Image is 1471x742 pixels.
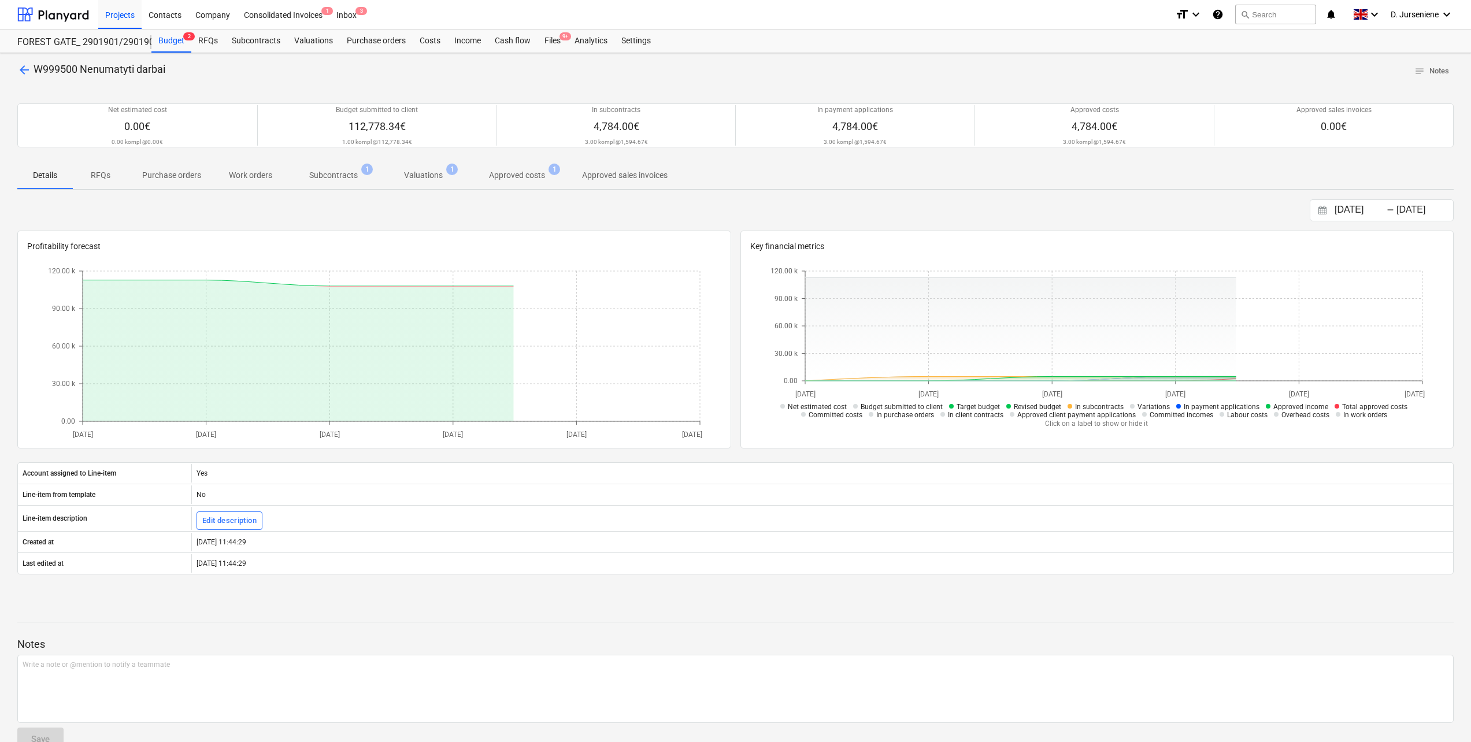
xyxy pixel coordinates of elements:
[750,240,1444,253] p: Key financial metrics
[775,322,798,330] tspan: 60.00 k
[361,164,373,175] span: 1
[1063,138,1126,146] p: 3.00 kompl @ 1,594.67€
[72,431,92,439] tspan: [DATE]
[1394,202,1453,218] input: End Date
[191,464,1453,483] div: Yes
[349,120,406,132] span: 112,778.34€
[447,29,488,53] a: Income
[809,411,862,419] span: Committed costs
[1227,411,1268,419] span: Labour costs
[1175,8,1189,21] i: format_size
[1342,403,1407,411] span: Total approved costs
[1070,105,1119,115] p: Approved costs
[151,29,191,53] div: Budget
[817,105,893,115] p: In payment applications
[1440,8,1454,21] i: keyboard_arrow_down
[1184,403,1259,411] span: In payment applications
[336,105,418,115] p: Budget submitted to client
[594,120,639,132] span: 4,784.00€
[775,295,798,303] tspan: 90.00 k
[1166,390,1186,398] tspan: [DATE]
[488,29,538,53] a: Cash flow
[1414,65,1449,78] span: Notes
[1391,10,1439,19] span: D. Jurseniene
[1017,411,1136,419] span: Approved client payment applications
[1413,687,1471,742] div: Chat Widget
[592,105,640,115] p: In subcontracts
[549,164,560,175] span: 1
[52,380,76,388] tspan: 30.00 k
[1414,66,1425,76] span: notes
[861,403,943,411] span: Budget submitted to client
[340,29,413,53] a: Purchase orders
[795,390,816,398] tspan: [DATE]
[31,169,59,181] p: Details
[876,411,934,419] span: In purchase orders
[1072,120,1117,132] span: 4,784.00€
[191,533,1453,551] div: [DATE] 11:44:29
[87,169,114,181] p: RFQs
[23,537,54,547] p: Created at
[229,169,272,181] p: Work orders
[443,431,463,439] tspan: [DATE]
[23,469,116,478] p: Account assigned to Line-item
[788,403,847,411] span: Net estimated cost
[320,431,340,439] tspan: [DATE]
[1296,105,1372,115] p: Approved sales invoices
[1343,411,1387,419] span: In work orders
[568,29,614,53] a: Analytics
[1235,5,1316,24] button: Search
[775,350,798,358] tspan: 30.00 k
[1321,120,1347,132] span: 0.00€
[948,411,1003,419] span: In client contracts
[1332,202,1391,218] input: Start Date
[112,138,163,146] p: 0.00 kompl @ 0.00€
[321,7,333,15] span: 1
[1387,207,1394,214] div: -
[151,29,191,53] a: Budget2
[585,138,648,146] p: 3.00 kompl @ 1,594.67€
[1212,8,1224,21] i: Knowledge base
[824,138,887,146] p: 3.00 kompl @ 1,594.67€
[1150,411,1213,419] span: Committed incomes
[413,29,447,53] a: Costs
[1281,411,1329,419] span: Overhead costs
[183,32,195,40] span: 2
[17,63,31,77] span: arrow_back
[1042,390,1062,398] tspan: [DATE]
[27,240,721,253] p: Profitability forecast
[23,559,64,569] p: Last edited at
[191,29,225,53] a: RFQs
[52,342,76,350] tspan: 60.00 k
[1240,10,1250,19] span: search
[957,403,1000,411] span: Target budget
[287,29,340,53] a: Valuations
[17,36,138,49] div: FOREST GATE_ 2901901/2901902/2901903
[23,490,95,500] p: Line-item from template
[404,169,443,181] p: Valuations
[355,7,367,15] span: 3
[34,63,165,75] span: W999500 Nenumatyti darbai
[582,169,668,181] p: Approved sales invoices
[225,29,287,53] a: Subcontracts
[1137,403,1170,411] span: Variations
[919,390,939,398] tspan: [DATE]
[560,32,571,40] span: 9+
[1289,390,1309,398] tspan: [DATE]
[832,120,878,132] span: 4,784.00€
[309,169,358,181] p: Subcontracts
[142,169,201,181] p: Purchase orders
[191,554,1453,573] div: [DATE] 11:44:29
[614,29,658,53] div: Settings
[489,169,545,181] p: Approved costs
[191,485,1453,504] div: No
[446,164,458,175] span: 1
[1325,8,1337,21] i: notifications
[196,431,216,439] tspan: [DATE]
